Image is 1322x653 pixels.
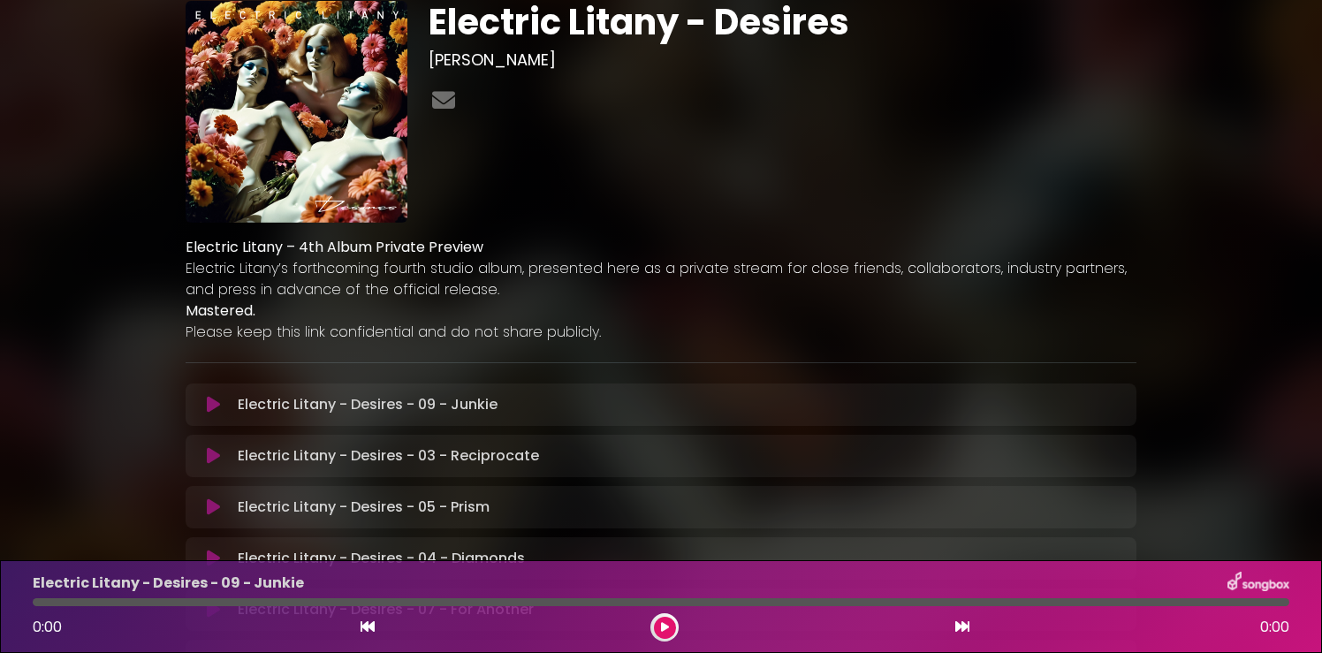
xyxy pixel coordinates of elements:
h1: Electric Litany - Desires [429,1,1136,43]
p: Electric Litany’s forthcoming fourth studio album, presented here as a private stream for close f... [186,258,1136,300]
img: songbox-logo-white.png [1227,572,1289,595]
span: 0:00 [1260,617,1289,638]
p: Electric Litany - Desires - 03 - Reciprocate [238,445,539,467]
span: 0:00 [33,617,62,637]
img: 2KkT0QSSO3DZ5MZq4ndg [186,1,407,223]
p: Please keep this link confidential and do not share publicly. [186,322,1136,343]
p: Electric Litany - Desires - 05 - Prism [238,497,490,518]
strong: Mastered. [186,300,255,321]
p: Electric Litany - Desires - 09 - Junkie [238,394,498,415]
strong: Electric Litany – 4th Album Private Preview [186,237,483,257]
p: Electric Litany - Desires - 09 - Junkie [33,573,304,594]
h3: [PERSON_NAME] [429,50,1136,70]
p: Electric Litany - Desires - 04 - Diamonds [238,548,525,569]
